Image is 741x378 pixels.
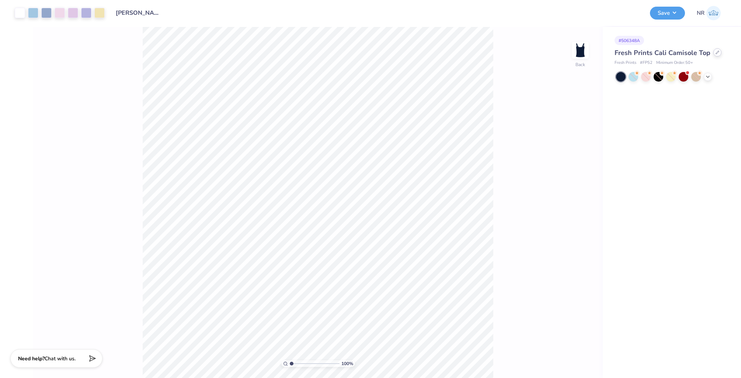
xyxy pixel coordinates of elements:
span: Fresh Prints Cali Camisole Top [615,48,710,57]
span: # FP52 [640,60,653,66]
div: Back [575,61,585,68]
img: Natalie Rivera [706,6,721,20]
div: # 506348A [615,36,644,45]
span: Chat with us. [45,355,76,362]
a: NR [697,6,721,20]
input: Untitled Design [110,6,164,20]
strong: Need help? [18,355,45,362]
span: 100 % [341,360,353,367]
span: Fresh Prints [615,60,636,66]
button: Save [650,7,685,20]
img: Back [573,43,588,58]
span: Minimum Order: 50 + [656,60,693,66]
span: NR [697,9,705,17]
